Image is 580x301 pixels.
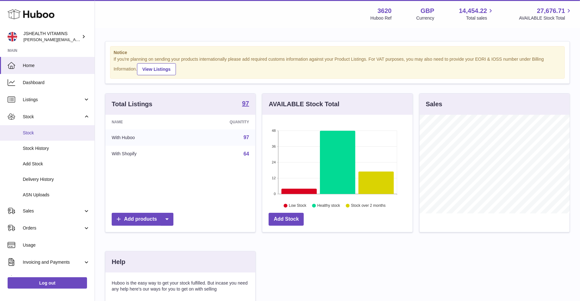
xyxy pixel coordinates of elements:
[23,130,90,136] span: Stock
[317,203,340,208] text: Healthy stock
[23,97,83,103] span: Listings
[23,225,83,231] span: Orders
[23,37,127,42] span: [PERSON_NAME][EMAIL_ADDRESS][DOMAIN_NAME]
[23,145,90,151] span: Stock History
[537,7,565,15] span: 27,676.71
[112,100,153,108] h3: Total Listings
[519,7,572,21] a: 27,676.71 AVAILABLE Stock Total
[459,7,494,21] a: 14,454.22 Total sales
[8,32,17,41] img: francesca@jshealthvitamins.com
[23,208,83,214] span: Sales
[112,258,125,266] h3: Help
[269,100,339,108] h3: AVAILABLE Stock Total
[23,63,90,69] span: Home
[23,161,90,167] span: Add Stock
[23,259,83,265] span: Invoicing and Payments
[8,277,87,289] a: Log out
[272,176,276,180] text: 12
[519,15,572,21] span: AVAILABLE Stock Total
[186,115,256,129] th: Quantity
[105,146,186,162] td: With Shopify
[244,135,249,140] a: 97
[269,213,304,226] a: Add Stock
[274,192,276,196] text: 0
[23,80,90,86] span: Dashboard
[105,129,186,146] td: With Huboo
[23,114,83,120] span: Stock
[377,7,392,15] strong: 3620
[112,280,249,292] p: Huboo is the easy way to get your stock fulfilled. But incase you need any help here's our ways f...
[242,100,249,107] strong: 97
[426,100,442,108] h3: Sales
[23,31,80,43] div: JSHEALTH VITAMINS
[272,144,276,148] text: 36
[289,203,307,208] text: Low Stock
[23,242,90,248] span: Usage
[137,63,176,75] a: View Listings
[351,203,386,208] text: Stock over 2 months
[242,100,249,108] a: 97
[466,15,494,21] span: Total sales
[244,151,249,157] a: 64
[23,176,90,182] span: Delivery History
[272,160,276,164] text: 24
[23,192,90,198] span: ASN Uploads
[272,129,276,132] text: 48
[114,50,561,56] strong: Notice
[459,7,487,15] span: 14,454.22
[371,15,392,21] div: Huboo Ref
[105,115,186,129] th: Name
[112,213,173,226] a: Add products
[416,15,434,21] div: Currency
[421,7,434,15] strong: GBP
[114,56,561,75] div: If you're planning on sending your products internationally please add required customs informati...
